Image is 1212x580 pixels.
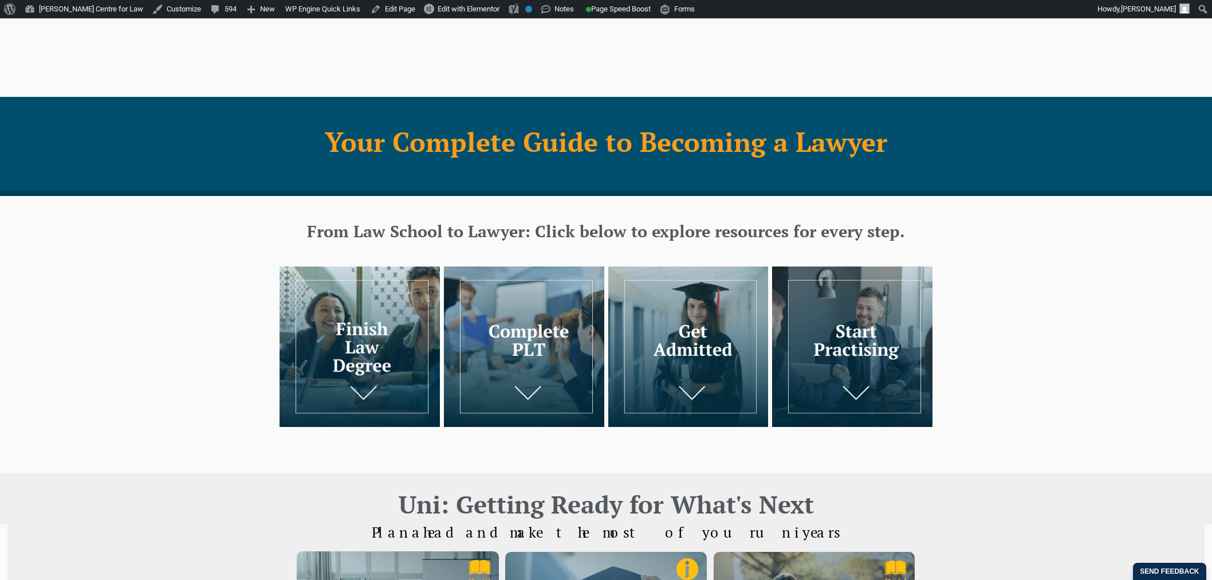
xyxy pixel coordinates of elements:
[372,523,840,542] span: Plan
[802,523,840,542] span: years
[283,217,929,245] h3: From Law School to Lawyer: Click below to explore resources for every step.
[525,6,532,13] div: No index
[285,127,927,156] h1: Your Complete Guide to Becoming a Lawyer
[412,523,755,542] span: ahead and make the most of your
[755,523,802,542] span: uni
[280,490,932,519] h2: Uni: Getting Ready for What's Next
[1121,5,1176,13] span: [PERSON_NAME]
[438,5,499,13] span: Edit with Elementor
